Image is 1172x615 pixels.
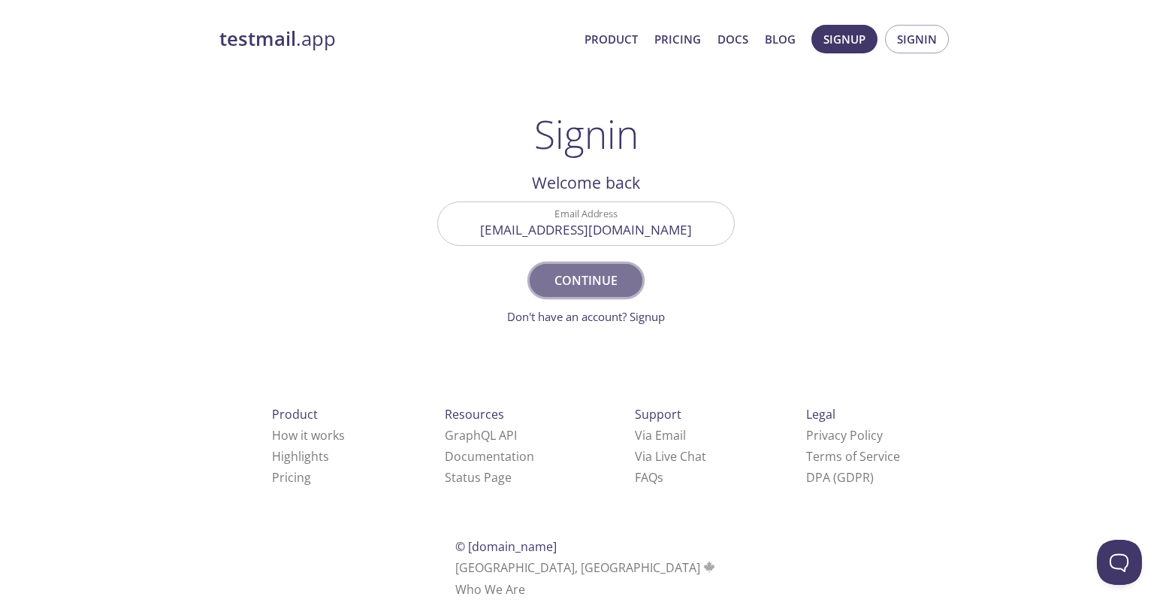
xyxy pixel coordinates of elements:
[455,559,717,576] span: [GEOGRAPHIC_DATA], [GEOGRAPHIC_DATA]
[654,29,701,49] a: Pricing
[806,448,900,465] a: Terms of Service
[219,26,296,52] strong: testmail
[806,469,874,486] a: DPA (GDPR)
[530,264,642,297] button: Continue
[445,427,517,444] a: GraphQL API
[823,29,865,49] span: Signup
[272,448,329,465] a: Highlights
[437,170,735,195] h2: Welcome back
[635,406,681,423] span: Support
[885,25,949,53] button: Signin
[635,448,706,465] a: Via Live Chat
[455,538,557,555] span: © [DOMAIN_NAME]
[657,469,663,486] span: s
[272,406,318,423] span: Product
[445,469,512,486] a: Status Page
[635,427,686,444] a: Via Email
[546,270,626,291] span: Continue
[811,25,877,53] button: Signup
[635,469,663,486] a: FAQ
[765,29,796,49] a: Blog
[897,29,937,49] span: Signin
[806,427,883,444] a: Privacy Policy
[806,406,835,423] span: Legal
[445,406,504,423] span: Resources
[219,26,572,52] a: testmail.app
[272,427,345,444] a: How it works
[534,111,639,156] h1: Signin
[717,29,748,49] a: Docs
[584,29,638,49] a: Product
[445,448,534,465] a: Documentation
[272,469,311,486] a: Pricing
[1097,540,1142,585] iframe: Help Scout Beacon - Open
[455,581,525,598] a: Who We Are
[507,309,665,324] a: Don't have an account? Signup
